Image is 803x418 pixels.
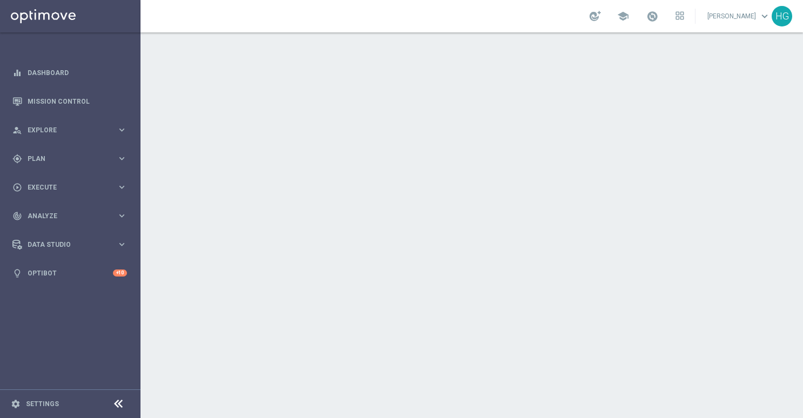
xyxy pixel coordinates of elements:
a: Optibot [28,259,113,287]
button: gps_fixed Plan keyboard_arrow_right [12,154,128,163]
i: lightbulb [12,268,22,278]
i: settings [11,399,21,409]
div: +10 [113,269,127,277]
a: [PERSON_NAME]keyboard_arrow_down [706,8,772,24]
span: Explore [28,127,117,133]
i: person_search [12,125,22,135]
div: Explore [12,125,117,135]
div: Analyze [12,211,117,221]
button: play_circle_outline Execute keyboard_arrow_right [12,183,128,192]
i: equalizer [12,68,22,78]
a: Settings [26,401,59,407]
div: Mission Control [12,87,127,116]
div: HG [772,6,792,26]
i: keyboard_arrow_right [117,239,127,250]
i: keyboard_arrow_right [117,211,127,221]
span: Analyze [28,213,117,219]
span: Data Studio [28,241,117,248]
i: keyboard_arrow_right [117,153,127,164]
a: Mission Control [28,87,127,116]
i: keyboard_arrow_right [117,125,127,135]
button: track_changes Analyze keyboard_arrow_right [12,212,128,220]
i: gps_fixed [12,154,22,164]
button: equalizer Dashboard [12,69,128,77]
span: Plan [28,156,117,162]
button: person_search Explore keyboard_arrow_right [12,126,128,134]
div: Optibot [12,259,127,287]
i: play_circle_outline [12,183,22,192]
a: Dashboard [28,58,127,87]
div: Execute [12,183,117,192]
button: Data Studio keyboard_arrow_right [12,240,128,249]
button: Mission Control [12,97,128,106]
div: Plan [12,154,117,164]
i: track_changes [12,211,22,221]
button: lightbulb Optibot +10 [12,269,128,278]
div: Dashboard [12,58,127,87]
span: keyboard_arrow_down [759,10,771,22]
span: Execute [28,184,117,191]
span: school [617,10,629,22]
div: Data Studio [12,240,117,250]
i: keyboard_arrow_right [117,182,127,192]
